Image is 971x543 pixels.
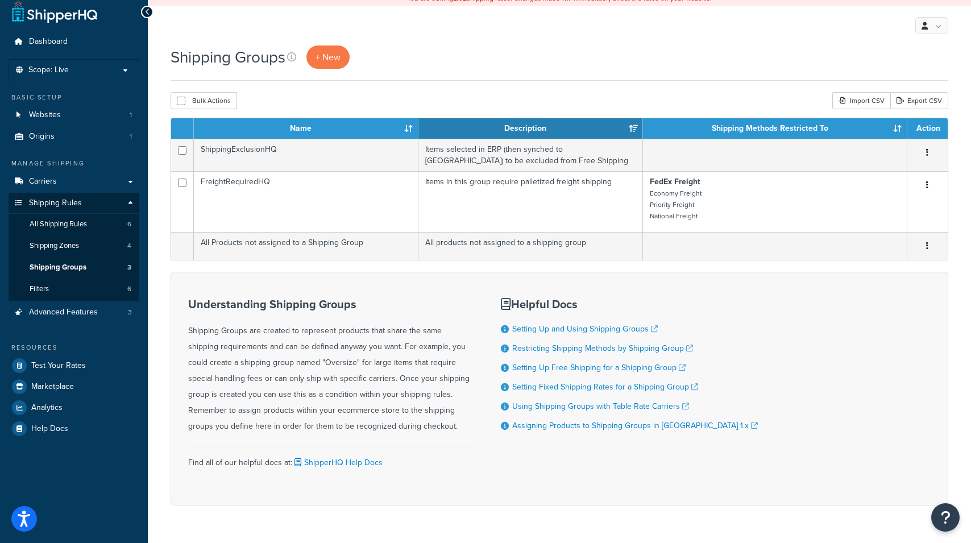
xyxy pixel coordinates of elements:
a: Setting Up Free Shipping for a Shipping Group [512,362,686,374]
th: Shipping Methods Restricted To: activate to sort column ascending [643,118,907,139]
li: Origins [9,126,139,147]
th: Name: activate to sort column ascending [194,118,418,139]
span: 3 [128,308,132,317]
a: Test Your Rates [9,355,139,376]
span: Shipping Rules [29,198,82,208]
span: Marketplace [31,382,74,392]
div: Resources [9,343,139,353]
div: Import CSV [832,92,890,109]
h3: Helpful Docs [501,298,758,310]
a: Advanced Features 3 [9,302,139,323]
span: 1 [130,132,132,142]
a: Shipping Zones 4 [9,235,139,256]
span: All Shipping Rules [30,219,87,229]
span: Dashboard [29,37,68,47]
td: Items selected in ERP (then synched to [GEOGRAPHIC_DATA]) to be excluded from Free Shipping [418,139,643,171]
h3: Understanding Shipping Groups [188,298,472,310]
button: Bulk Actions [171,92,237,109]
td: ShippingExclusionHQ [194,139,418,171]
span: Analytics [31,403,63,413]
td: All Products not assigned to a Shipping Group [194,232,418,260]
span: Filters [30,284,49,294]
a: Origins 1 [9,126,139,147]
a: Assigning Products to Shipping Groups in [GEOGRAPHIC_DATA] 1.x [512,420,758,432]
div: Manage Shipping [9,159,139,168]
a: Restricting Shipping Methods by Shipping Group [512,342,693,354]
td: All products not assigned to a shipping group [418,232,643,260]
a: Setting Fixed Shipping Rates for a Shipping Group [512,381,698,393]
li: Shipping Groups [9,257,139,278]
td: FreightRequiredHQ [194,171,418,232]
td: Items in this group require palletized freight shipping [418,171,643,232]
a: Using Shipping Groups with Table Rate Carriers [512,400,689,412]
span: Shipping Zones [30,241,79,251]
h1: Shipping Groups [171,46,285,68]
span: Websites [29,110,61,120]
a: Help Docs [9,418,139,439]
li: Filters [9,279,139,300]
strong: FedEx Freight [650,176,700,188]
span: Advanced Features [29,308,98,317]
div: Basic Setup [9,93,139,102]
a: Filters 6 [9,279,139,300]
span: 4 [127,241,131,251]
span: 6 [127,219,131,229]
li: Shipping Rules [9,193,139,301]
li: Advanced Features [9,302,139,323]
li: Shipping Zones [9,235,139,256]
a: Marketplace [9,376,139,397]
span: 3 [127,263,131,272]
div: Find all of our helpful docs at: [188,446,472,471]
li: All Shipping Rules [9,214,139,235]
a: Dashboard [9,31,139,52]
a: Export CSV [890,92,948,109]
a: Websites 1 [9,105,139,126]
a: All Shipping Rules 6 [9,214,139,235]
small: Economy Freight Priority Freight National Freight [650,188,702,221]
button: Open Resource Center [931,503,960,532]
span: Origins [29,132,55,142]
span: 6 [127,284,131,294]
span: Carriers [29,177,57,186]
span: Scope: Live [28,65,69,75]
span: + New [316,51,341,64]
li: Websites [9,105,139,126]
a: Shipping Rules [9,193,139,214]
a: Setting Up and Using Shipping Groups [512,323,658,335]
a: Shipping Groups 3 [9,257,139,278]
span: Test Your Rates [31,361,86,371]
a: Analytics [9,397,139,418]
a: ShipperHQ Help Docs [292,457,383,469]
th: Action [907,118,948,139]
th: Description: activate to sort column ascending [418,118,643,139]
span: Help Docs [31,424,68,434]
span: 1 [130,110,132,120]
div: Shipping Groups are created to represent products that share the same shipping requirements and c... [188,298,472,434]
a: Carriers [9,171,139,192]
span: Shipping Groups [30,263,86,272]
a: + New [306,45,350,69]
